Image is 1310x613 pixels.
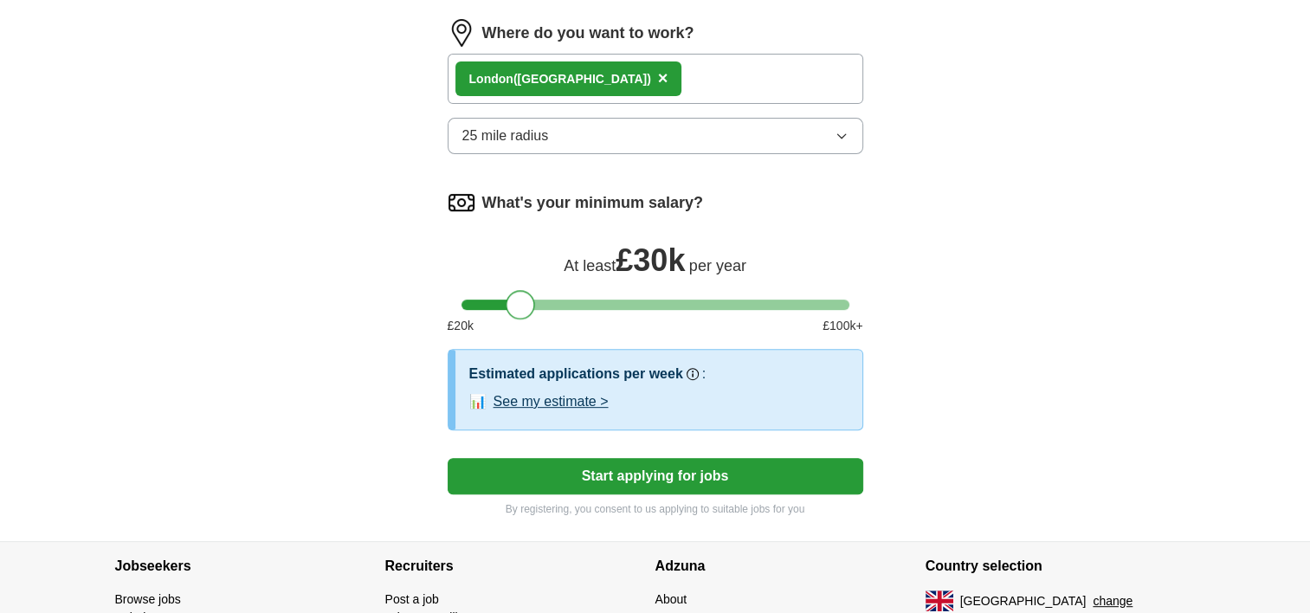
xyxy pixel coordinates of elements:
img: location.png [448,19,475,47]
div: don [469,70,651,88]
span: × [658,68,668,87]
span: per year [689,257,746,274]
a: About [655,592,687,606]
h3: : [702,364,706,384]
button: 25 mile radius [448,118,863,154]
span: 📊 [469,391,487,412]
button: Start applying for jobs [448,458,863,494]
strong: Lon [469,72,492,86]
button: × [658,66,668,92]
h3: Estimated applications per week [469,364,683,384]
span: £ 30k [616,242,685,278]
label: Where do you want to work? [482,22,694,45]
span: [GEOGRAPHIC_DATA] [960,592,1087,610]
button: change [1093,592,1133,610]
h4: Country selection [926,542,1196,590]
label: What's your minimum salary? [482,191,703,215]
button: See my estimate > [494,391,609,412]
span: 25 mile radius [462,126,549,146]
img: UK flag [926,590,953,611]
a: Browse jobs [115,592,181,606]
a: Post a job [385,592,439,606]
span: At least [564,257,616,274]
span: £ 20 k [448,317,474,335]
img: salary.png [448,189,475,216]
span: ([GEOGRAPHIC_DATA]) [513,72,651,86]
p: By registering, you consent to us applying to suitable jobs for you [448,501,863,517]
